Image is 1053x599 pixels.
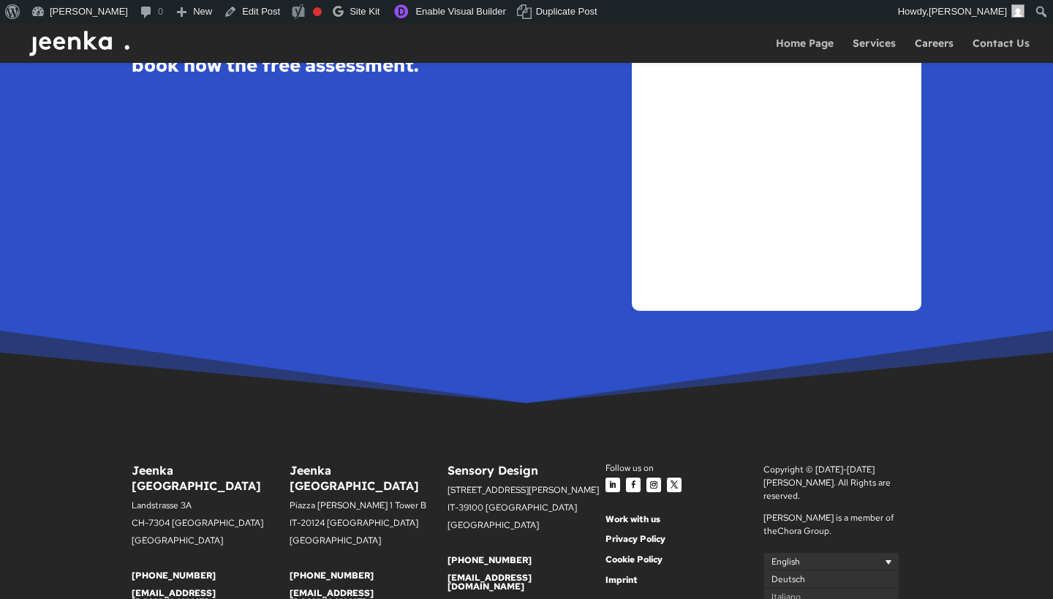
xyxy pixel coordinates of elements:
p: Landstrasse 3A [132,501,290,519]
a: [PHONE_NUMBER] [290,570,374,581]
a: Work with us [605,513,660,525]
span: Deutsch [771,573,805,585]
a: [PHONE_NUMBER] [132,570,216,581]
a: Cookie Policy [605,554,663,565]
a: [EMAIL_ADDRESS][DOMAIN_NAME] [448,572,532,592]
p: [GEOGRAPHIC_DATA] [448,521,605,538]
p: IT-39100 [GEOGRAPHIC_DATA] [448,503,605,521]
p: Piazza [PERSON_NAME] 1 Tower B [290,501,448,519]
a: Contact Us [973,38,1030,63]
span: [PERSON_NAME] [929,6,1007,17]
span: Site Kit [350,6,380,17]
a: English [763,552,899,570]
h6: Sensory Design [448,463,605,486]
div: Needs improvement [313,7,322,16]
a: [PHONE_NUMBER] [448,554,532,566]
a: Deutsch [763,570,899,588]
strong: iOS 26 is coming. Be ready before your users are: book now the free assessment. [132,28,584,78]
p: [PERSON_NAME] is a member of the . [763,511,921,538]
a: Follow on LinkedIn [605,478,620,492]
a: Chora Group [777,525,829,537]
a: Follow on X [667,478,682,492]
a: Services [853,38,896,63]
a: Imprint [605,574,638,586]
p: IT-20124 [GEOGRAPHIC_DATA] [290,519,448,536]
a: Privacy Policy [605,533,665,545]
div: Follow us on [605,463,763,475]
p: [STREET_ADDRESS][PERSON_NAME] [448,486,605,503]
span: Copyright © [DATE]-[DATE] [PERSON_NAME]. All Rights are reserved. [763,464,891,502]
a: Follow on Instagram [646,478,661,492]
a: Follow on Facebook [626,478,641,492]
span: English [771,556,800,568]
a: Careers [915,38,954,63]
img: Jeenka [25,23,143,63]
h6: Jeenka [GEOGRAPHIC_DATA] [290,463,448,501]
h6: Jeenka [GEOGRAPHIC_DATA] [132,463,290,501]
p: CH-7304 [GEOGRAPHIC_DATA] [132,519,290,536]
p: [GEOGRAPHIC_DATA] [290,536,448,554]
p: [GEOGRAPHIC_DATA] [132,536,290,554]
a: Home Page [776,38,834,63]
